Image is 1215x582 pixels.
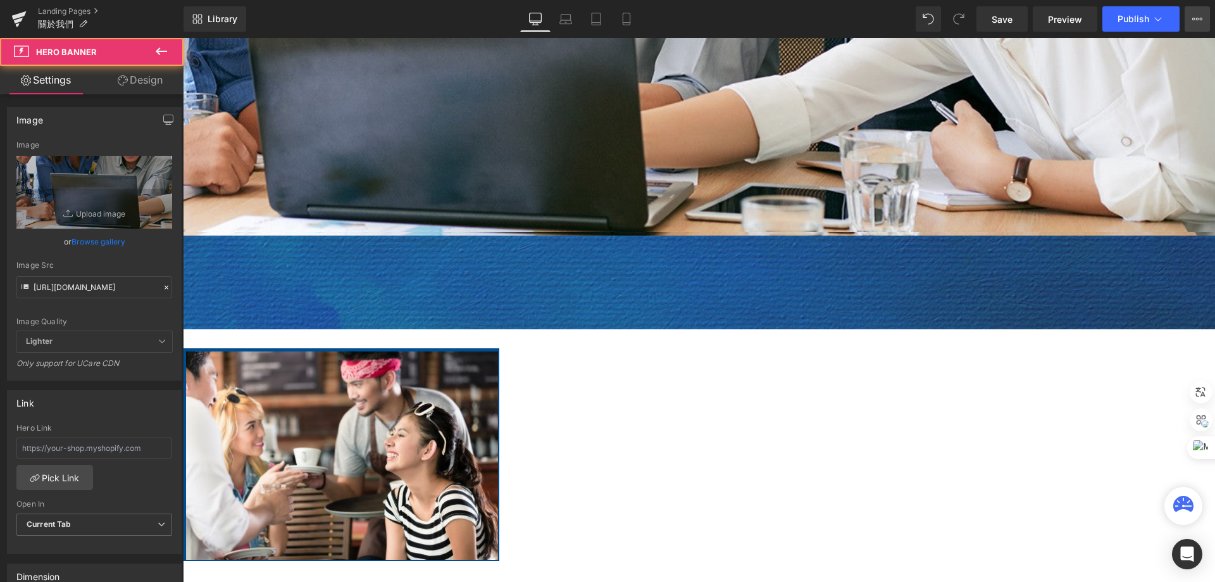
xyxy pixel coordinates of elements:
span: Publish [1118,14,1149,24]
a: Tablet [581,6,611,32]
div: Only support for UCare CDN [16,358,172,377]
div: Hero Link [16,424,172,433]
div: Dimension [16,564,60,582]
a: Pick Link [16,465,93,490]
div: Image Quality [16,317,172,326]
b: Current Tab [27,519,72,529]
div: Link [16,391,34,408]
a: Landing Pages [38,6,184,16]
a: Preview [1033,6,1097,32]
div: Image [16,108,43,125]
a: New Library [184,6,246,32]
a: Mobile [611,6,642,32]
input: Link [16,276,172,298]
span: Preview [1048,13,1082,26]
a: Browse gallery [72,231,125,253]
div: Open In [16,500,172,509]
span: 關於我們 [38,19,73,29]
button: Publish [1102,6,1180,32]
div: Open Intercom Messenger [1172,539,1202,569]
span: Hero Banner [36,47,97,57]
button: More [1185,6,1210,32]
a: Design [94,66,186,94]
b: Lighter [26,336,53,346]
a: Desktop [520,6,551,32]
span: Save [992,13,1012,26]
div: Image [16,141,172,149]
button: Redo [946,6,971,32]
span: Library [208,13,237,25]
div: or [16,235,172,248]
input: https://your-shop.myshopify.com [16,438,172,459]
div: Image Src [16,261,172,270]
button: Undo [916,6,941,32]
a: Laptop [551,6,581,32]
